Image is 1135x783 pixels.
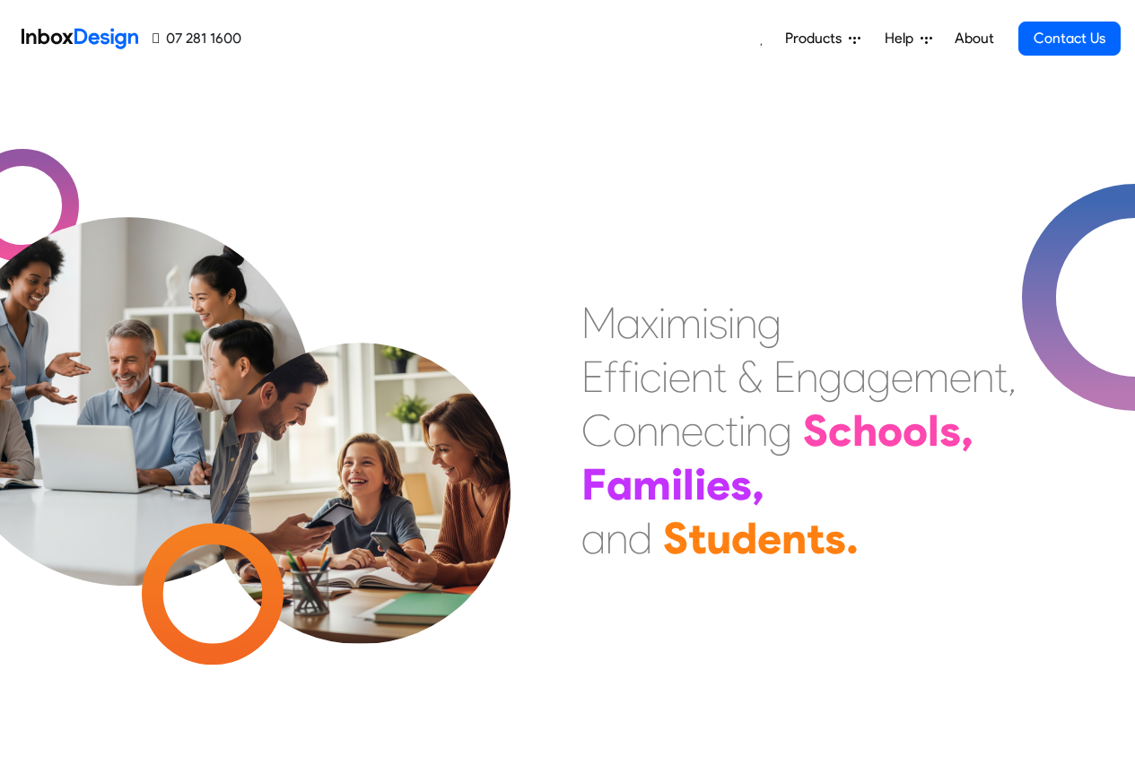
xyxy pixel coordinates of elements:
div: e [891,350,913,404]
div: c [828,404,852,457]
div: i [633,350,640,404]
div: e [706,457,730,511]
div: , [1008,350,1017,404]
div: c [640,350,661,404]
div: i [671,457,683,511]
div: E [581,350,604,404]
img: parents_with_child.png [172,268,548,644]
div: u [706,511,731,565]
div: S [803,404,828,457]
div: n [691,350,713,404]
div: n [746,404,768,457]
div: E [773,350,796,404]
span: Help [885,28,921,49]
div: s [939,404,961,457]
div: h [852,404,877,457]
div: M [581,296,616,350]
div: F [581,457,607,511]
div: e [949,350,972,404]
div: c [703,404,725,457]
div: & [738,350,763,404]
div: l [683,457,694,511]
div: g [818,350,843,404]
div: e [681,404,703,457]
div: a [581,511,606,565]
div: o [877,404,903,457]
div: d [731,511,757,565]
div: i [728,296,735,350]
div: o [903,404,928,457]
div: t [688,511,706,565]
div: , [961,404,973,457]
div: e [668,350,691,404]
div: g [867,350,891,404]
div: a [843,350,867,404]
div: S [663,511,688,565]
a: About [949,21,999,57]
div: g [768,404,792,457]
div: n [659,404,681,457]
div: i [702,296,709,350]
div: n [606,511,628,565]
div: a [607,457,633,511]
div: l [928,404,939,457]
div: m [633,457,671,511]
span: Products [785,28,849,49]
div: m [913,350,949,404]
a: 07 281 1600 [153,28,241,49]
a: Products [778,21,868,57]
div: a [616,296,641,350]
div: n [796,350,818,404]
div: d [628,511,652,565]
div: n [735,296,757,350]
div: n [972,350,994,404]
div: n [781,511,807,565]
div: s [825,511,846,565]
a: Contact Us [1018,22,1121,56]
div: t [807,511,825,565]
div: s [730,457,752,511]
div: m [666,296,702,350]
div: C [581,404,613,457]
div: i [694,457,706,511]
div: f [618,350,633,404]
div: . [846,511,859,565]
div: Maximising Efficient & Engagement, Connecting Schools, Families, and Students. [581,296,1017,565]
div: s [709,296,728,350]
div: o [613,404,636,457]
div: e [757,511,781,565]
a: Help [877,21,939,57]
div: t [994,350,1008,404]
div: i [659,296,666,350]
div: t [713,350,727,404]
div: i [661,350,668,404]
div: i [738,404,746,457]
div: g [757,296,781,350]
div: n [636,404,659,457]
div: , [752,457,764,511]
div: t [725,404,738,457]
div: f [604,350,618,404]
div: x [641,296,659,350]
